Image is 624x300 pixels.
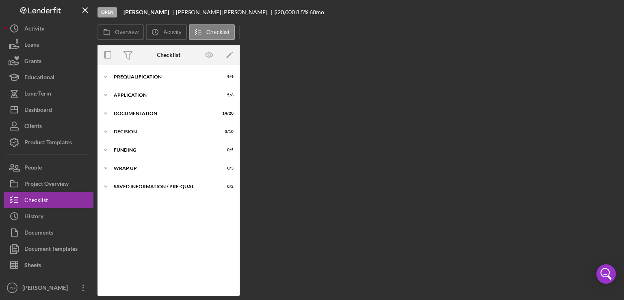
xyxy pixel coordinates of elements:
div: 60 mo [310,9,324,15]
div: Product Templates [24,134,72,152]
button: Overview [97,24,144,40]
b: [PERSON_NAME] [123,9,169,15]
button: Dashboard [4,102,93,118]
button: Checklist [4,192,93,208]
button: People [4,159,93,176]
div: Saved Information / Pre-Qual [114,184,213,189]
button: Long-Term [4,85,93,102]
div: Sheets [24,257,41,275]
div: Checklist [24,192,48,210]
div: 8.5 % [296,9,308,15]
div: 0 / 3 [219,166,234,171]
button: Document Templates [4,241,93,257]
div: Prequalification [114,74,213,79]
button: Activity [146,24,186,40]
div: Educational [24,69,54,87]
span: $20,000 [274,9,295,15]
div: 0 / 2 [219,184,234,189]
div: 0 / 10 [219,129,234,134]
button: Checklist [189,24,235,40]
label: Activity [163,29,181,35]
button: Clients [4,118,93,134]
label: Overview [115,29,139,35]
button: YB[PERSON_NAME] [4,280,93,296]
button: Documents [4,224,93,241]
div: 9 / 9 [219,74,234,79]
button: Sheets [4,257,93,273]
div: [PERSON_NAME] [20,280,73,298]
div: Document Templates [24,241,78,259]
div: History [24,208,43,226]
div: Wrap up [114,166,213,171]
div: Checklist [157,52,180,58]
div: Documentation [114,111,213,116]
div: Dashboard [24,102,52,120]
div: Decision [114,129,213,134]
div: [PERSON_NAME] [PERSON_NAME] [176,9,274,15]
div: Project Overview [24,176,69,194]
div: Funding [114,148,213,152]
div: Activity [24,20,44,39]
text: YB [10,286,15,290]
div: Long-Term [24,85,51,104]
div: Clients [24,118,42,136]
button: Grants [4,53,93,69]
div: People [24,159,42,178]
label: Checklist [206,29,230,35]
div: Open [97,7,117,17]
div: Documents [24,224,53,243]
button: Project Overview [4,176,93,192]
div: Loans [24,37,39,55]
button: Activity [4,20,93,37]
div: Grants [24,53,41,71]
div: 0 / 5 [219,148,234,152]
div: 14 / 20 [219,111,234,116]
div: Open Intercom Messenger [596,264,616,284]
button: Loans [4,37,93,53]
div: 5 / 6 [219,93,234,98]
button: History [4,208,93,224]
div: Application [114,93,213,98]
button: Product Templates [4,134,93,150]
button: Educational [4,69,93,85]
